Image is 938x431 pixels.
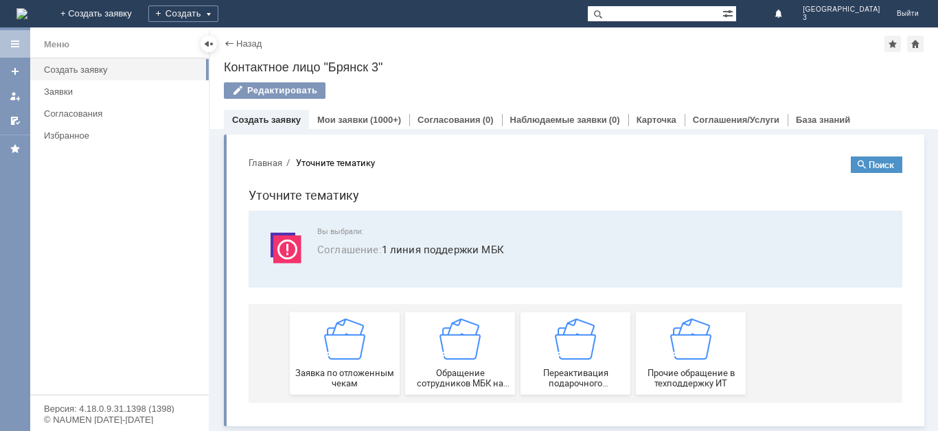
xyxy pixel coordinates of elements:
[58,12,137,23] div: Уточните тематику
[796,115,850,125] a: База знаний
[483,115,494,125] div: (0)
[4,85,26,107] a: Мои заявки
[201,36,217,52] div: Скрыть меню
[317,115,368,125] a: Мои заявки
[52,167,162,249] button: Заявка по отложенным чекам
[693,115,779,125] a: Соглашения/Услуги
[803,14,880,22] span: 3
[637,115,676,125] a: Карточка
[417,115,481,125] a: Согласования
[202,173,243,214] img: getfafe0041f1c547558d014b707d1d9f05
[370,115,401,125] div: (1000+)
[80,96,648,112] span: 1 линия поддержки МБК
[224,60,924,74] div: Контактное лицо "Брянск 3"
[44,404,195,413] div: Версия: 4.18.0.9.31.1398 (1398)
[44,130,185,141] div: Избранное
[236,38,262,49] a: Назад
[148,5,218,22] div: Создать
[80,82,648,91] span: Вы выбрали:
[11,40,665,60] h1: Уточните тематику
[283,167,393,249] a: Переактивация подарочного сертификата
[44,415,195,424] div: © NAUMEN [DATE]-[DATE]
[38,103,206,124] a: Согласования
[317,173,358,214] img: getfafe0041f1c547558d014b707d1d9f05
[232,115,301,125] a: Создать заявку
[287,222,389,243] span: Переактивация подарочного сертификата
[433,173,474,214] img: getfafe0041f1c547558d014b707d1d9f05
[172,222,273,243] span: Обращение сотрудников МБК на недоступность тех. поддержки
[884,36,901,52] div: Добавить в избранное
[27,82,69,123] img: svg%3E
[907,36,924,52] div: Сделать домашней страницей
[803,5,880,14] span: [GEOGRAPHIC_DATA]
[38,81,206,102] a: Заявки
[16,8,27,19] img: logo
[613,11,665,27] button: Поиск
[398,167,508,249] a: Прочие обращение в техподдержку ИТ
[38,59,206,80] a: Создать заявку
[4,60,26,82] a: Создать заявку
[402,222,504,243] span: Прочие обращение в техподдержку ИТ
[87,173,128,214] img: getfafe0041f1c547558d014b707d1d9f05
[44,86,201,97] div: Заявки
[80,97,144,110] span: Соглашение :
[44,65,201,75] div: Создать заявку
[4,110,26,132] a: Мои согласования
[168,167,277,249] button: Обращение сотрудников МБК на недоступность тех. поддержки
[510,115,607,125] a: Наблюдаемые заявки
[16,8,27,19] a: Перейти на домашнюю страницу
[722,6,736,19] span: Расширенный поиск
[56,222,158,243] span: Заявка по отложенным чекам
[44,36,69,53] div: Меню
[44,108,201,119] div: Согласования
[11,11,45,23] button: Главная
[609,115,620,125] div: (0)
